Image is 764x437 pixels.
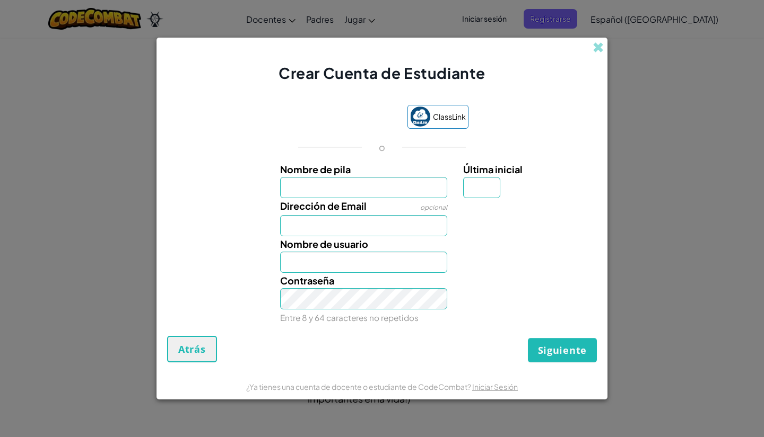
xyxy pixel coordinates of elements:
[528,338,597,362] button: Siguiente
[280,200,367,212] span: Dirección de Email
[291,106,402,129] iframe: Botón de Acceder con Google
[433,109,466,124] span: ClassLink
[280,313,419,323] small: Entre 8 y 64 caracteres no repetidos
[472,382,518,391] a: Iniciar Sesión
[280,274,334,287] span: Contraseña
[178,343,206,355] span: Atrás
[246,382,472,391] span: ¿Ya tienes una cuenta de docente o estudiante de CodeCombat?
[167,336,217,362] button: Atrás
[280,238,368,250] span: Nombre de usuario
[279,64,485,82] span: Crear Cuenta de Estudiante
[538,344,587,356] span: Siguiente
[280,163,351,175] span: Nombre de pila
[420,203,447,211] span: opcional
[379,141,385,154] p: o
[463,163,523,175] span: Última inicial
[410,106,430,127] img: classlink-logo-small.png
